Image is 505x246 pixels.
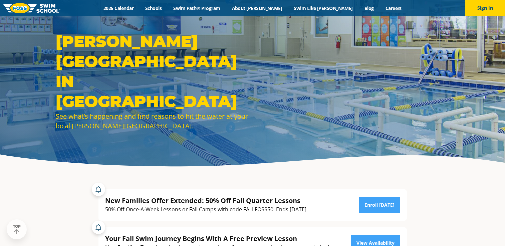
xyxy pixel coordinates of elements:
[288,5,359,11] a: Swim Like [PERSON_NAME]
[226,5,288,11] a: About [PERSON_NAME]
[56,31,249,111] h1: [PERSON_NAME][GEOGRAPHIC_DATA] in [GEOGRAPHIC_DATA]
[13,224,21,235] div: TOP
[105,196,308,205] div: New Families Offer Extended: 50% Off Fall Quarter Lessons
[140,5,168,11] a: Schools
[105,205,308,214] div: 50% Off Once-A-Week Lessons or Fall Camps with code FALLFOSS50. Ends [DATE].
[56,111,249,131] div: See what’s happening and find reasons to hit the water at your local [PERSON_NAME][GEOGRAPHIC_DATA].
[359,197,400,213] a: Enroll [DATE]
[168,5,226,11] a: Swim Path® Program
[358,5,380,11] a: Blog
[105,234,329,243] div: Your Fall Swim Journey Begins With A Free Preview Lesson
[98,5,140,11] a: 2025 Calendar
[380,5,407,11] a: Careers
[3,3,60,13] img: FOSS Swim School Logo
